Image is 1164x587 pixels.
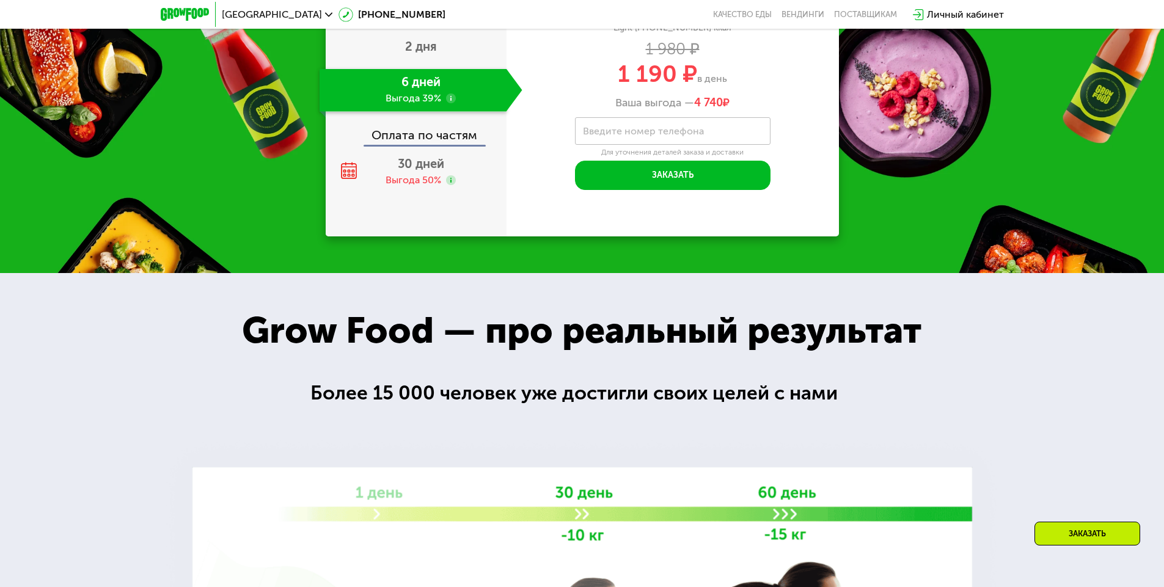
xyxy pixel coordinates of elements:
span: [GEOGRAPHIC_DATA] [222,10,322,20]
span: 4 740 [694,96,723,109]
span: 30 дней [398,156,444,171]
button: Заказать [575,161,771,190]
span: в день [697,73,727,84]
div: Заказать [1034,522,1140,545]
div: Более 15 000 человек уже достигли своих целей с нами [310,378,854,408]
div: Личный кабинет [927,7,1004,22]
div: Для уточнения деталей заказа и доставки [575,148,771,158]
label: Введите номер телефона [583,128,704,134]
div: поставщикам [834,10,897,20]
a: [PHONE_NUMBER] [339,7,445,22]
div: Выгода 50% [386,173,441,187]
div: 1 980 ₽ [507,43,839,56]
a: Вендинги [781,10,824,20]
span: ₽ [694,97,730,110]
div: Оплата по частям [327,117,507,145]
span: 2 дня [405,39,437,54]
span: 1 190 ₽ [618,60,697,88]
div: Ваша выгода — [507,97,839,110]
a: Качество еды [713,10,772,20]
div: Grow Food — про реальный результат [215,303,948,358]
